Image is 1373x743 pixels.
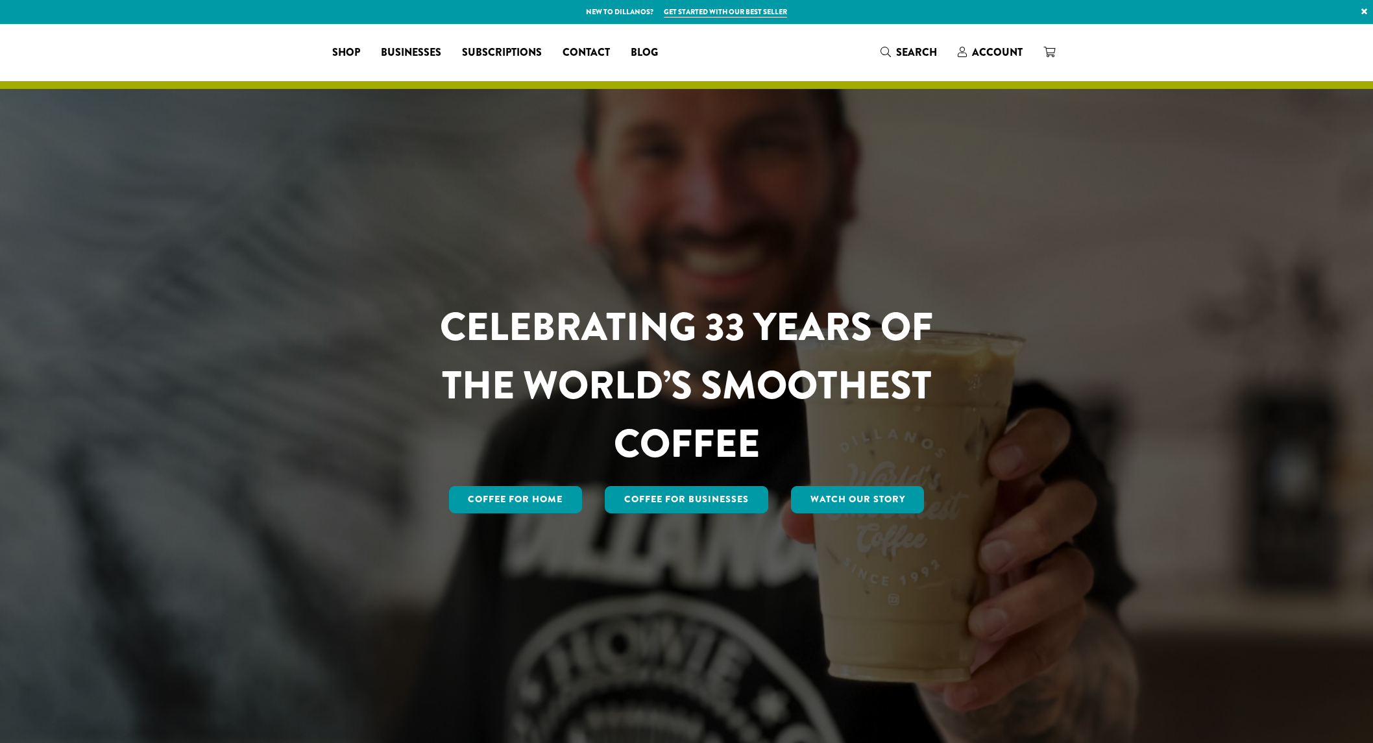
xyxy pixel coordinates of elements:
h1: CELEBRATING 33 YEARS OF THE WORLD’S SMOOTHEST COFFEE [402,298,971,473]
span: Contact [563,45,610,61]
span: Search [896,45,937,60]
a: Shop [322,42,371,63]
span: Businesses [381,45,441,61]
span: Blog [631,45,658,61]
a: Coffee for Home [449,486,583,513]
span: Shop [332,45,360,61]
a: Search [870,42,947,63]
a: Coffee For Businesses [605,486,768,513]
a: Get started with our best seller [664,6,787,18]
span: Account [972,45,1023,60]
span: Subscriptions [462,45,542,61]
a: Watch Our Story [791,486,925,513]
